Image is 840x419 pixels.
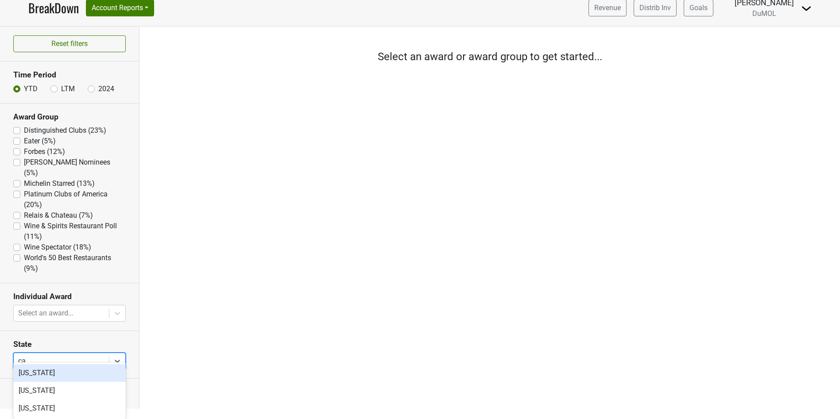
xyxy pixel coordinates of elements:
[24,210,93,221] label: Relais & Chateau (7%)
[139,49,840,65] div: Select an award or award group to get started...
[24,136,56,146] label: Eater (5%)
[24,84,38,94] label: YTD
[24,242,91,253] label: Wine Spectator (18%)
[13,364,126,382] div: [US_STATE]
[24,125,106,136] label: Distinguished Clubs (23%)
[24,157,126,178] label: [PERSON_NAME] Nominees (5%)
[13,70,126,80] h3: Time Period
[13,400,126,417] div: [US_STATE]
[13,382,126,400] div: [US_STATE]
[13,35,126,52] button: Reset filters
[61,84,75,94] label: LTM
[13,112,126,122] h3: Award Group
[98,84,114,94] label: 2024
[13,340,126,349] h3: State
[24,178,95,189] label: Michelin Starred (13%)
[752,9,776,18] span: DuMOL
[801,3,812,14] img: Dropdown Menu
[24,253,126,274] label: World's 50 Best Restaurants (9%)
[24,189,126,210] label: Platinum Clubs of America (20%)
[24,221,126,242] label: Wine & Spirits Restaurant Poll (11%)
[24,146,65,157] label: Forbes (12%)
[13,292,126,301] h3: Individual Award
